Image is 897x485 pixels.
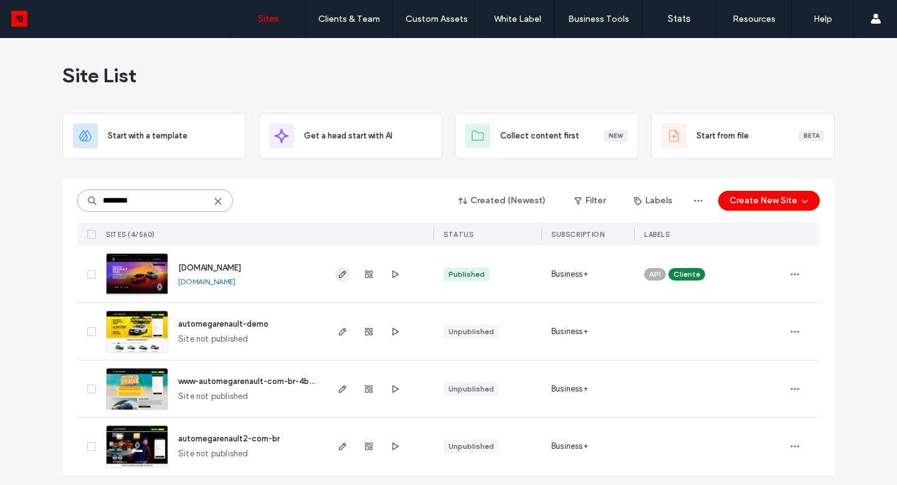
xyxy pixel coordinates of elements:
[178,319,268,329] a: automegarenault-demo
[651,113,835,159] div: Start from fileBeta
[551,268,588,281] span: Business+
[406,14,468,24] label: Custom Assets
[551,383,588,395] span: Business+
[500,130,579,142] span: Collect content first
[259,113,442,159] div: Get a head start with AI
[448,326,494,337] div: Unpublished
[696,130,749,142] span: Start from file
[623,191,683,211] button: Labels
[718,191,820,211] button: Create New Site
[604,130,628,142] div: New
[562,191,618,211] button: Filter
[62,63,136,88] span: Site List
[668,13,691,24] label: Stats
[178,390,249,403] span: Site not published
[28,9,60,20] span: Ajuda
[106,230,155,239] span: SITES (4/560)
[568,14,629,24] label: Business Tools
[108,130,187,142] span: Start with a template
[448,269,485,280] div: Published
[178,277,235,286] a: [DOMAIN_NAME]
[62,113,246,159] div: Start with a template
[551,230,604,239] span: SUBSCRIPTION
[258,13,279,24] label: Sites
[649,269,661,280] span: API
[178,333,249,345] span: Site not published
[494,14,541,24] label: White Label
[178,377,355,386] a: www-automegarenault-com-br-4ba8m9eph-v1
[318,14,380,24] label: Clients & Team
[733,14,776,24] label: Resources
[673,269,700,280] span: Cliente
[551,440,588,453] span: Business+
[444,230,473,239] span: STATUS
[551,325,588,338] span: Business+
[455,113,638,159] div: Collect content firstNew
[178,434,280,443] a: automegarenault2-com-br
[448,383,494,395] div: Unpublished
[178,448,249,460] span: Site not published
[814,14,832,24] label: Help
[304,130,392,142] span: Get a head start with AI
[644,230,670,239] span: LABELS
[448,191,557,211] button: Created (Newest)
[178,263,241,272] a: [DOMAIN_NAME]
[448,441,494,452] div: Unpublished
[799,130,824,142] div: Beta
